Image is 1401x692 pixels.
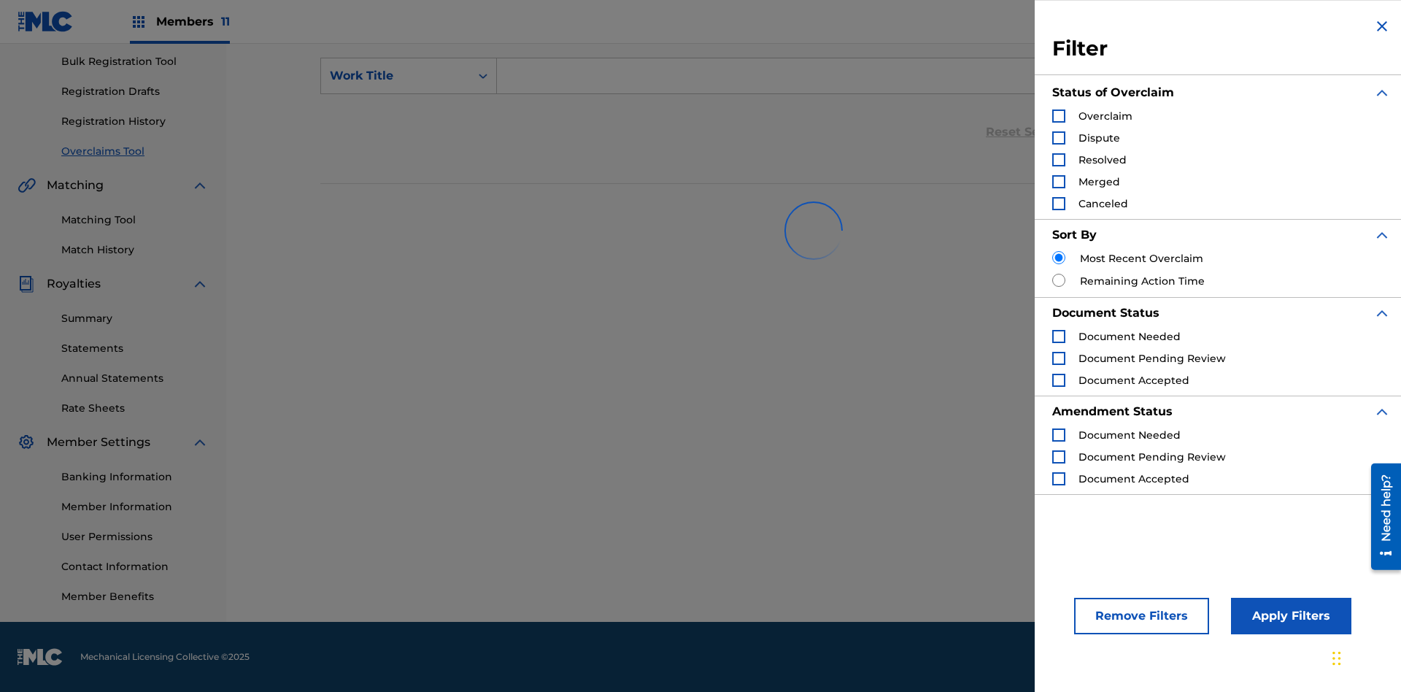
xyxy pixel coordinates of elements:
span: Overclaim [1078,109,1132,123]
img: Member Settings [18,434,35,451]
span: Document Accepted [1078,472,1189,485]
a: Banking Information [61,469,209,485]
span: Royalties [47,275,101,293]
span: Members [156,13,230,30]
div: Work Title [330,67,461,85]
span: Matching [47,177,104,194]
span: Merged [1078,175,1120,188]
a: Bulk Registration Tool [61,54,209,69]
a: Member Benefits [61,589,209,604]
a: Contact Information [61,559,209,574]
iframe: Chat Widget [1328,622,1401,692]
img: preloader [777,194,850,267]
a: Statements [61,341,209,356]
strong: Document Status [1052,306,1159,320]
a: User Permissions [61,529,209,545]
strong: Status of Overclaim [1052,85,1174,99]
span: Document Pending Review [1078,352,1226,365]
img: expand [191,434,209,451]
a: Annual Statements [61,371,209,386]
span: 11 [221,15,230,28]
img: Top Rightsholders [130,13,147,31]
button: Apply Filters [1231,598,1351,634]
div: Drag [1332,637,1341,680]
a: Match History [61,242,209,258]
span: Dispute [1078,131,1120,145]
img: close [1373,18,1391,35]
a: Registration Drafts [61,84,209,99]
strong: Amendment Status [1052,404,1173,418]
span: Mechanical Licensing Collective © 2025 [80,650,250,664]
img: expand [1373,84,1391,101]
a: Overclaims Tool [61,144,209,159]
label: Remaining Action Time [1080,274,1205,289]
form: Search Form [320,58,1307,161]
span: Document Needed [1078,428,1181,442]
iframe: Resource Center [1360,458,1401,577]
a: Summary [61,311,209,326]
a: Rate Sheets [61,401,209,416]
span: Member Settings [47,434,150,451]
img: MLC Logo [18,11,74,32]
h3: Filter [1052,36,1391,62]
img: expand [191,275,209,293]
img: Matching [18,177,36,194]
span: Document Pending Review [1078,450,1226,464]
a: Registration History [61,114,209,129]
img: Royalties [18,275,35,293]
span: Resolved [1078,153,1127,166]
span: Document Needed [1078,330,1181,343]
span: Document Accepted [1078,374,1189,387]
a: Matching Tool [61,212,209,228]
img: expand [1373,304,1391,322]
button: Remove Filters [1074,598,1209,634]
img: expand [1373,403,1391,420]
img: expand [1373,226,1391,244]
a: Member Information [61,499,209,515]
img: logo [18,648,63,666]
img: expand [191,177,209,194]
